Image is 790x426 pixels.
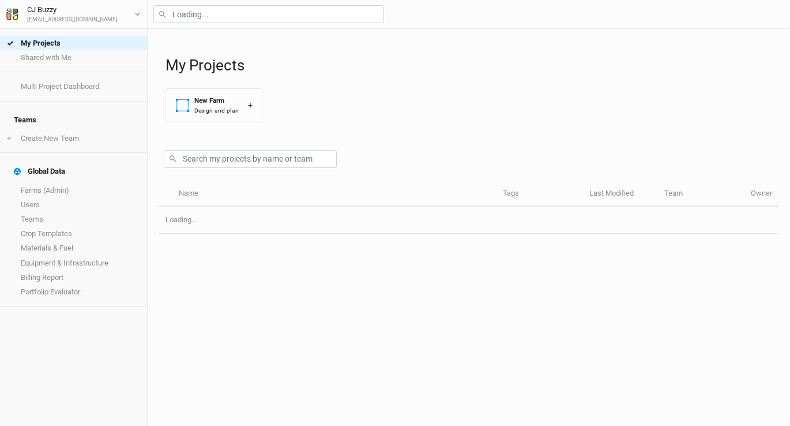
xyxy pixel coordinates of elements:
div: Design and plan [194,106,239,115]
div: CJ Buzzy [27,4,118,16]
button: New FarmDesign and plan+ [165,88,262,122]
th: Team [658,182,744,207]
h4: Teams [7,109,140,132]
div: [EMAIL_ADDRESS][DOMAIN_NAME] [27,16,118,24]
th: Owner [744,182,778,207]
div: Global Data [14,167,65,176]
button: CJ Buzzy[EMAIL_ADDRESS][DOMAIN_NAME] [6,3,141,24]
td: Loading... [159,207,778,234]
div: + [248,99,253,111]
input: Search my projects by name or team [164,150,337,168]
h1: My Projects [165,57,778,74]
th: Last Modified [583,182,658,207]
div: New Farm [194,96,239,106]
input: Loading... [153,5,384,23]
th: Name [172,182,496,207]
th: Tags [496,182,583,207]
span: + [7,134,11,143]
